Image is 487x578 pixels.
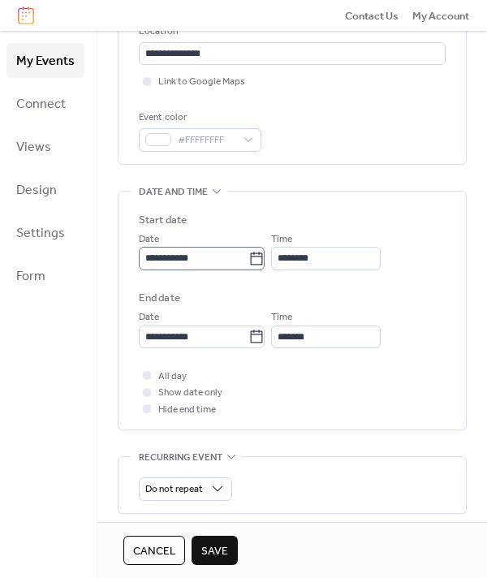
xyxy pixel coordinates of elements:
[271,231,292,248] span: Time
[6,43,84,78] a: My Events
[133,543,175,559] span: Cancel
[271,309,292,326] span: Time
[158,385,222,401] span: Show date only
[412,7,469,24] a: My Account
[16,178,57,203] span: Design
[123,536,185,565] button: Cancel
[158,402,216,418] span: Hide end time
[16,92,66,117] span: Connect
[139,290,180,306] div: End date
[412,8,469,24] span: My Account
[6,86,84,121] a: Connect
[139,183,208,200] span: Date and time
[16,264,45,289] span: Form
[6,129,84,164] a: Views
[6,258,84,293] a: Form
[6,215,84,250] a: Settings
[192,536,238,565] button: Save
[18,6,34,24] img: logo
[345,7,399,24] a: Contact Us
[139,231,159,248] span: Date
[139,309,159,326] span: Date
[139,24,442,40] div: Location
[139,110,258,126] div: Event color
[345,8,399,24] span: Contact Us
[6,172,84,207] a: Design
[139,450,222,466] span: Recurring event
[158,74,245,90] span: Link to Google Maps
[139,212,187,228] div: Start date
[158,369,187,385] span: All day
[201,543,228,559] span: Save
[16,221,65,246] span: Settings
[16,135,51,160] span: Views
[178,132,235,149] span: #FFFFFFFF
[145,480,203,498] span: Do not repeat
[16,49,75,74] span: My Events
